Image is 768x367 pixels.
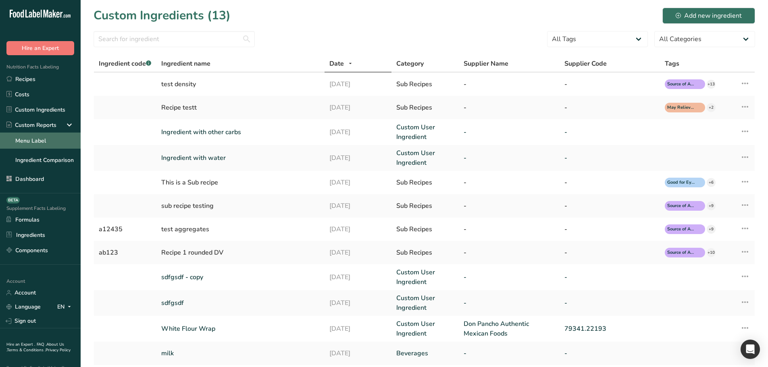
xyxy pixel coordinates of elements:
a: - [464,153,555,163]
h1: Custom Ingredients (13) [94,6,231,25]
div: test density [161,79,319,89]
a: Custom User Ingredient [396,293,454,313]
div: [DATE] [329,224,387,234]
div: test aggregates [161,224,319,234]
a: Custom User Ingredient [396,122,454,142]
a: Ingredient with water [161,153,319,163]
a: - [464,348,555,358]
div: - [564,201,656,211]
a: - [564,272,656,282]
span: Date [329,59,344,68]
a: - [464,127,555,137]
div: Sub Recipes [396,79,454,89]
a: - [564,127,656,137]
div: Sub Recipes [396,178,454,187]
div: +10 [707,248,716,257]
div: Sub Recipes [396,224,454,234]
a: sdfgsdf - copy [161,272,319,282]
span: Source of Antioxidants [667,226,695,233]
a: [DATE] [329,298,387,308]
a: Don Pancho Authentic Mexican Foods [464,319,555,338]
a: - [464,272,555,282]
div: - [564,79,656,89]
div: a12435 [99,224,152,234]
div: [DATE] [329,201,387,211]
div: +9 [707,225,716,234]
div: Recipe testt [161,103,319,112]
div: - [464,103,555,112]
div: +13 [707,80,716,89]
div: Add new ingredient [676,11,742,21]
a: [DATE] [329,348,387,358]
div: ab123 [99,248,152,257]
a: Hire an Expert . [6,342,35,347]
div: Open Intercom Messenger [741,340,760,359]
div: [DATE] [329,79,387,89]
a: [DATE] [329,272,387,282]
a: [DATE] [329,153,387,163]
div: +9 [707,201,716,210]
a: [DATE] [329,324,387,334]
div: - [564,248,656,257]
div: Custom Reports [6,121,56,129]
span: Supplier Code [564,59,607,68]
span: Ingredient code [99,59,151,68]
a: FAQ . [37,342,46,347]
div: [DATE] [329,103,387,112]
div: - [464,248,555,257]
span: Source of Antioxidants [667,203,695,209]
a: White Flour Wrap [161,324,319,334]
span: Supplier Name [464,59,508,68]
div: - [464,224,555,234]
a: - [464,298,555,308]
div: - [464,178,555,187]
a: - [564,153,656,163]
span: Ingredient name [161,59,210,68]
span: Good for Eye health [667,179,695,186]
a: Custom User Ingredient [396,148,454,168]
div: Sub Recipes [396,201,454,211]
div: - [464,79,555,89]
div: Sub Recipes [396,248,454,257]
input: Search for ingredient [94,31,255,47]
div: [DATE] [329,178,387,187]
div: This is a Sub recipe [161,178,319,187]
a: Privacy Policy [46,347,71,353]
button: Hire an Expert [6,41,74,55]
span: May Relieves Constipation [667,104,695,111]
button: Add new ingredient [662,8,755,24]
a: Custom User Ingredient [396,319,454,338]
a: sdfgsdf [161,298,319,308]
div: Sub Recipes [396,103,454,112]
div: - [464,201,555,211]
div: Recipe 1 rounded DV [161,248,319,257]
span: Tags [665,59,679,68]
a: [DATE] [329,127,387,137]
a: Ingredient with other carbs [161,127,319,137]
div: - [564,103,656,112]
a: milk [161,348,319,358]
span: Source of Antioxidants [667,81,695,88]
a: 79341.22193 [564,324,656,334]
a: - [564,298,656,308]
div: - [564,178,656,187]
div: sub recipe testing [161,201,319,211]
span: Source of Antioxidants [667,249,695,256]
div: BETA [6,197,20,203]
div: - [564,224,656,234]
a: Beverages [396,348,454,358]
a: Terms & Conditions . [7,347,46,353]
div: +2 [707,103,716,112]
div: [DATE] [329,248,387,257]
div: +6 [707,178,716,187]
span: Category [396,59,424,68]
a: - [564,348,656,358]
a: Language [6,300,41,314]
a: About Us . [6,342,64,353]
a: Custom User Ingredient [396,267,454,287]
div: EN [57,302,74,312]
